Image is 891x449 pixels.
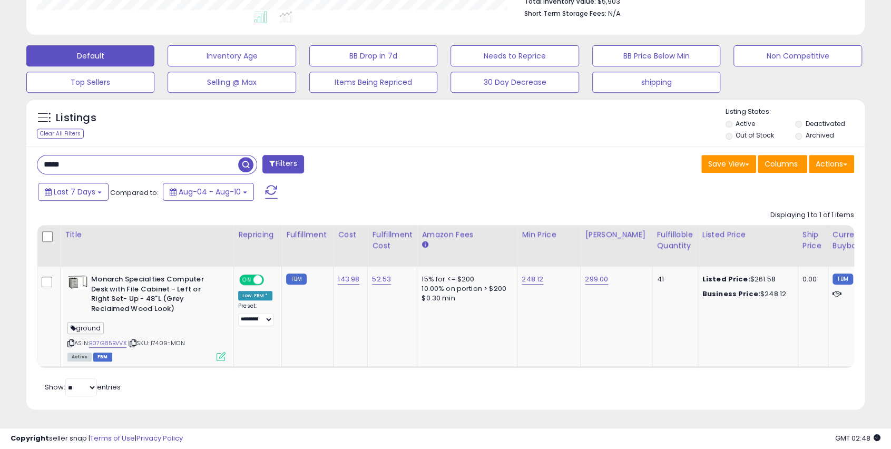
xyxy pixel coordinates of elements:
[657,229,693,251] div: Fulfillable Quantity
[422,229,513,240] div: Amazon Fees
[702,289,790,299] div: $248.12
[286,274,307,285] small: FBM
[309,72,437,93] button: Items Being Repriced
[179,187,241,197] span: Aug-04 - Aug-10
[422,275,509,284] div: 15% for <= $200
[262,155,303,173] button: Filters
[56,111,96,125] h5: Listings
[422,294,509,303] div: $0.30 min
[65,229,229,240] div: Title
[592,72,720,93] button: shipping
[45,382,121,392] span: Show: entries
[372,274,391,285] a: 52.53
[524,9,606,18] b: Short Term Storage Fees:
[262,276,279,285] span: OFF
[238,302,273,326] div: Preset:
[585,274,608,285] a: 299.00
[26,72,154,93] button: Top Sellers
[309,45,437,66] button: BB Drop in 7d
[585,229,648,240] div: [PERSON_NAME]
[702,289,760,299] b: Business Price:
[422,240,428,250] small: Amazon Fees.
[451,72,579,93] button: 30 Day Decrease
[736,131,774,140] label: Out of Stock
[338,274,359,285] a: 143.98
[238,229,277,240] div: Repricing
[372,229,413,251] div: Fulfillment Cost
[240,276,253,285] span: ON
[67,275,89,289] img: 41GnypUliBL._SL40_.jpg
[67,353,92,362] span: All listings currently available for purchase on Amazon
[286,229,329,240] div: Fulfillment
[67,322,104,334] span: ground
[128,339,185,347] span: | SKU: I7409-MON
[522,229,576,240] div: Min Price
[608,8,621,18] span: N/A
[806,131,834,140] label: Archived
[67,275,226,360] div: ASIN:
[26,45,154,66] button: Default
[422,284,509,294] div: 10.00% on portion > $200
[168,72,296,93] button: Selling @ Max
[733,45,861,66] button: Non Competitive
[90,433,135,443] a: Terms of Use
[702,274,750,284] b: Listed Price:
[833,274,853,285] small: FBM
[91,275,219,316] b: Monarch Specialties Computer Desk with File Cabinet - Left or Right Set- Up - 48"L (Grey Reclaime...
[54,187,95,197] span: Last 7 Days
[168,45,296,66] button: Inventory Age
[736,119,755,128] label: Active
[802,275,820,284] div: 0.00
[11,433,49,443] strong: Copyright
[835,433,880,443] span: 2025-08-18 02:48 GMT
[37,129,84,139] div: Clear All Filters
[702,275,790,284] div: $261.58
[451,45,579,66] button: Needs to Reprice
[163,183,254,201] button: Aug-04 - Aug-10
[93,353,112,362] span: FBM
[89,339,126,348] a: B07G85BVVX
[657,275,689,284] div: 41
[701,155,756,173] button: Save View
[136,433,183,443] a: Privacy Policy
[758,155,807,173] button: Columns
[38,183,109,201] button: Last 7 Days
[110,188,159,198] span: Compared to:
[765,159,798,169] span: Columns
[802,229,824,251] div: Ship Price
[592,45,720,66] button: BB Price Below Min
[809,155,854,173] button: Actions
[522,274,543,285] a: 248.12
[726,107,865,117] p: Listing States:
[770,210,854,220] div: Displaying 1 to 1 of 1 items
[238,291,272,300] div: Low. FBM *
[11,434,183,444] div: seller snap | |
[833,229,887,251] div: Current Buybox Price
[338,229,363,240] div: Cost
[806,119,845,128] label: Deactivated
[702,229,794,240] div: Listed Price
